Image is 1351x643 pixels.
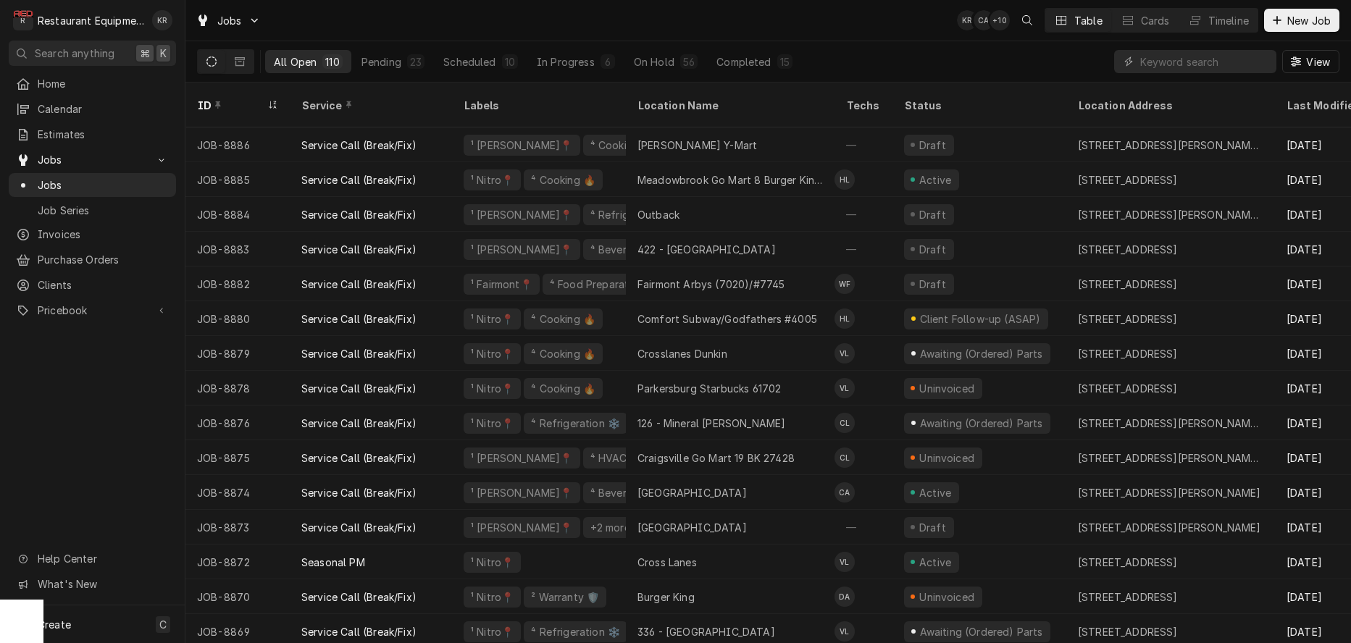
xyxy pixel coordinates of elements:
div: JOB-8879 [185,336,290,371]
div: Service Call (Break/Fix) [301,277,417,292]
div: — [835,127,892,162]
div: ⁴ HVAC 🌡️ [589,450,644,466]
div: ¹ Nitro📍 [469,346,515,361]
div: Service Call (Break/Fix) [301,242,417,257]
div: Dakota Arthur's Avatar [835,587,855,607]
div: [STREET_ADDRESS] [1078,311,1178,327]
span: Clients [38,277,169,293]
div: 422 - [GEOGRAPHIC_DATA] [637,242,776,257]
div: + 10 [990,10,1010,30]
div: ⁴ Cooking 🔥 [589,138,656,153]
div: ¹ [PERSON_NAME]📍 [469,485,574,500]
a: Invoices [9,222,176,246]
div: JOB-8883 [185,232,290,266]
div: ² Warranty 🛡️ [530,589,601,605]
span: New Job [1284,13,1334,28]
a: Go to Jobs [9,148,176,172]
div: 6 [603,54,612,70]
div: Pending [361,54,401,70]
div: [STREET_ADDRESS][PERSON_NAME][PHONE_NUMBER] [1078,450,1263,466]
div: JOB-8886 [185,127,290,162]
a: Purchase Orders [9,248,176,272]
div: VL [835,343,855,363]
div: [STREET_ADDRESS] [1078,555,1178,570]
a: Job Series [9,198,176,222]
div: Awaiting (Ordered) Parts [918,416,1044,431]
button: New Job [1264,9,1339,32]
div: Draft [917,207,948,222]
div: Client Follow-up (ASAP) [918,311,1042,327]
div: Draft [917,520,948,535]
div: Van Lucas's Avatar [835,552,855,572]
div: Van Lucas's Avatar [835,378,855,398]
span: C [159,617,167,632]
div: +2 more [589,520,632,535]
div: ¹ Nitro📍 [469,416,515,431]
a: Home [9,72,176,96]
a: Jobs [9,173,176,197]
a: Calendar [9,97,176,121]
div: Service Call (Break/Fix) [301,381,417,396]
div: ¹ [PERSON_NAME]📍 [469,207,574,222]
div: CA [835,482,855,503]
div: Location Name [637,98,820,113]
div: Techs [846,98,881,113]
div: ⁴ Cooking 🔥 [530,311,597,327]
div: Crosslanes Dunkin [637,346,727,361]
span: ⌘ [140,46,150,61]
div: — [835,510,892,545]
div: Service Call (Break/Fix) [301,207,417,222]
div: ID [197,98,264,113]
div: Service Call (Break/Fix) [301,416,417,431]
div: Service Call (Break/Fix) [301,485,417,500]
div: [STREET_ADDRESS][PERSON_NAME][PERSON_NAME] [1078,207,1263,222]
div: [STREET_ADDRESS][PERSON_NAME] [1078,520,1261,535]
div: JOB-8882 [185,266,290,301]
div: VL [835,621,855,642]
div: Cole Livingston's Avatar [835,413,855,433]
div: Completed [716,54,771,70]
div: Active [917,485,953,500]
span: Invoices [38,227,169,242]
div: R [13,10,33,30]
div: ⁴ Refrigeration ❄️ [530,416,622,431]
div: Draft [917,138,948,153]
div: 10 [505,54,515,70]
div: Uninvoiced [918,589,976,605]
div: JOB-8875 [185,440,290,475]
div: Service [301,98,438,113]
span: Purchase Orders [38,252,169,267]
div: Service Call (Break/Fix) [301,138,417,153]
div: ¹ Nitro📍 [469,555,515,570]
button: Open search [1016,9,1039,32]
div: Active [917,172,953,188]
div: 126 - Mineral [PERSON_NAME] [637,416,785,431]
div: HL [835,308,855,329]
div: Huston Lewis's Avatar [835,169,855,190]
div: ¹ [PERSON_NAME]📍 [469,520,574,535]
div: Service Call (Break/Fix) [301,450,417,466]
div: Restaurant Equipment Diagnostics [38,13,144,28]
div: ¹ [PERSON_NAME]📍 [469,450,574,466]
span: K [160,46,167,61]
div: JOB-8876 [185,405,290,440]
div: Draft [917,277,948,292]
div: Draft [917,242,948,257]
div: 23 [410,54,422,70]
div: [GEOGRAPHIC_DATA] [637,485,747,500]
div: KR [152,10,172,30]
div: ¹ Nitro📍 [469,624,515,639]
div: ¹ Nitro📍 [469,172,515,188]
span: Estimates [38,127,169,142]
div: ¹ [PERSON_NAME]📍 [469,138,574,153]
div: ⁴ Food Preparation 🔪 [548,277,661,292]
div: ⁴ Cooking 🔥 [530,172,597,188]
div: JOB-8884 [185,197,290,232]
div: 110 [325,54,339,70]
a: Clients [9,273,176,297]
span: Help Center [38,551,167,566]
div: Burger King [637,589,695,605]
div: Restaurant Equipment Diagnostics's Avatar [13,10,33,30]
div: [STREET_ADDRESS] [1078,277,1178,292]
div: ¹ Nitro📍 [469,311,515,327]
